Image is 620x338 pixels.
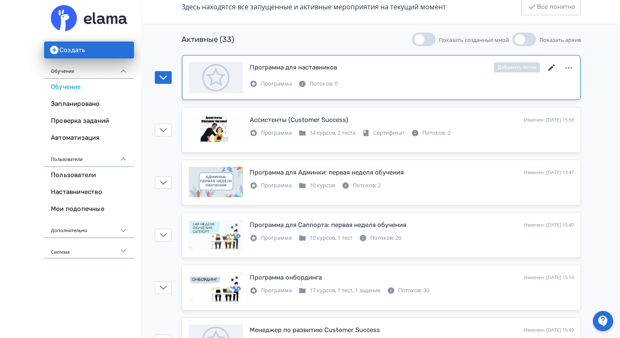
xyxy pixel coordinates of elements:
[44,58,134,79] div: Обучение
[44,238,134,258] div: Система
[44,113,134,130] a: Проверка заданий
[44,96,134,113] a: Запланировано
[250,181,292,190] div: Программа
[250,286,292,295] div: Программа
[44,201,134,218] a: Мои подопечные
[299,129,355,137] div: 14 курсов, 2 теста
[387,286,429,295] div: Потоков: 30
[524,169,574,176] div: Изменен: [DATE] 13:47
[44,42,134,58] button: Создать
[44,147,134,167] div: Пользователи
[494,62,540,72] button: Добавить поток
[362,129,405,137] div: Сертификат
[44,167,134,184] a: Пользователи
[51,5,127,31] img: https://files.teachbase.ru/system/account/49446/logo/medium-41563bfb68b138c87ea16aa7a8c83070.png
[182,2,446,12] div: Здесь находятся все запущенные и активные мероприятия на текущий момент
[250,63,337,72] div: Программа для наставников
[299,80,338,88] div: Потоков: 0
[250,129,292,137] div: Программа
[299,286,380,295] div: 17 курсов, 1 тест, 1 задание
[524,274,574,281] div: Изменен: [DATE] 15:14
[44,218,134,238] div: Дополнительно
[44,184,134,201] a: Наставничество
[439,36,509,44] span: Показать созданные мной
[250,273,322,283] div: Программа онбординга
[411,129,450,137] div: Потоков: 2
[44,130,134,147] a: Автоматизация
[524,116,574,124] div: Изменен: [DATE] 15:59
[524,222,574,229] div: Изменен: [DATE] 10:40
[539,36,581,44] span: Показать архив
[524,327,574,334] div: Изменен: [DATE] 15:49
[342,181,381,190] div: Потоков: 2
[182,34,234,45] div: Активные (33)
[250,80,292,88] div: Программа
[299,181,335,190] div: 10 курсов
[250,220,406,230] div: Программа для Саппорта: первая неделя обучения
[250,325,380,335] div: Менеджер по развитию Customer Success
[250,168,404,177] div: Программа для Админки: первая неделя обучения
[359,234,401,242] div: Потоков: 26
[250,115,348,125] div: Ассистенты (Customer Success)
[299,234,352,242] div: 19 курсов, 1 тест
[44,79,134,96] a: Обучение
[250,234,292,242] div: Программа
